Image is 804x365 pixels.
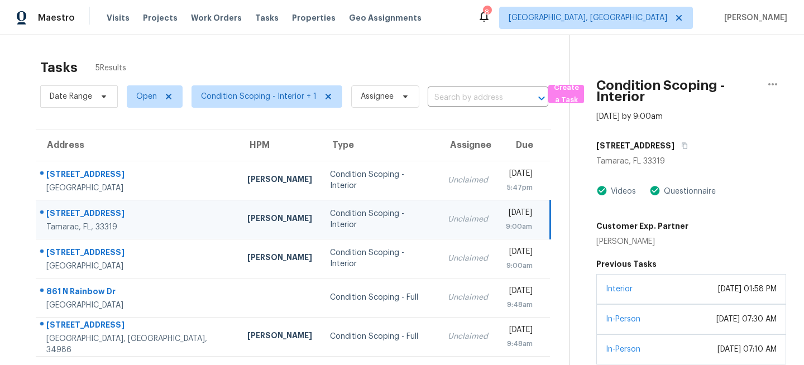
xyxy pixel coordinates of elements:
[46,319,229,333] div: [STREET_ADDRESS]
[247,213,312,227] div: [PERSON_NAME]
[506,324,533,338] div: [DATE]
[439,129,497,161] th: Assignee
[509,12,667,23] span: [GEOGRAPHIC_DATA], [GEOGRAPHIC_DATA]
[506,299,533,310] div: 9:48am
[596,156,786,167] div: Tamarac, FL 33319
[330,331,430,342] div: Condition Scoping - Full
[50,91,92,102] span: Date Range
[448,292,488,303] div: Unclaimed
[606,285,633,293] a: Interior
[506,221,532,232] div: 9:00am
[497,129,551,161] th: Due
[46,333,229,356] div: [GEOGRAPHIC_DATA], [GEOGRAPHIC_DATA], 34986
[506,246,533,260] div: [DATE]
[321,129,439,161] th: Type
[46,247,229,261] div: [STREET_ADDRESS]
[596,258,786,270] h5: Previous Tasks
[107,12,130,23] span: Visits
[136,91,157,102] span: Open
[607,186,636,197] div: Videos
[46,182,229,194] div: [GEOGRAPHIC_DATA]
[448,214,488,225] div: Unclaimed
[428,89,517,107] input: Search by address
[649,185,661,196] img: Artifact Present Icon
[596,185,607,196] img: Artifact Present Icon
[46,300,229,311] div: [GEOGRAPHIC_DATA]
[247,330,312,344] div: [PERSON_NAME]
[330,292,430,303] div: Condition Scoping - Full
[716,314,777,325] div: [DATE] 07:30 AM
[718,284,777,295] div: [DATE] 01:58 PM
[201,91,317,102] span: Condition Scoping - Interior + 1
[506,207,532,221] div: [DATE]
[548,85,584,103] button: Create a Task
[596,80,759,102] h2: Condition Scoping - Interior
[238,129,321,161] th: HPM
[720,12,787,23] span: [PERSON_NAME]
[606,315,640,323] a: In-Person
[46,222,229,233] div: Tamarac, FL, 33319
[606,345,640,353] a: In-Person
[46,286,229,300] div: 861 N Rainbow Dr
[506,338,533,349] div: 9:48am
[596,111,663,122] div: [DATE] by 9:00am
[330,169,430,191] div: Condition Scoping - Interior
[554,81,578,107] span: Create a Task
[46,208,229,222] div: [STREET_ADDRESS]
[674,136,690,156] button: Copy Address
[506,285,533,299] div: [DATE]
[95,63,126,74] span: 5 Results
[247,252,312,266] div: [PERSON_NAME]
[448,331,488,342] div: Unclaimed
[596,220,688,232] h5: Customer Exp. Partner
[717,344,777,355] div: [DATE] 07:10 AM
[596,140,674,151] h5: [STREET_ADDRESS]
[191,12,242,23] span: Work Orders
[46,261,229,272] div: [GEOGRAPHIC_DATA]
[596,236,688,247] div: [PERSON_NAME]
[448,175,488,186] div: Unclaimed
[534,90,549,106] button: Open
[292,12,336,23] span: Properties
[40,62,78,73] h2: Tasks
[361,91,394,102] span: Assignee
[330,208,430,230] div: Condition Scoping - Interior
[143,12,178,23] span: Projects
[448,253,488,264] div: Unclaimed
[506,182,533,193] div: 5:47pm
[506,168,533,182] div: [DATE]
[38,12,75,23] span: Maestro
[247,174,312,188] div: [PERSON_NAME]
[661,186,716,197] div: Questionnaire
[506,260,533,271] div: 9:00am
[349,12,422,23] span: Geo Assignments
[330,247,430,270] div: Condition Scoping - Interior
[36,129,238,161] th: Address
[255,14,279,22] span: Tasks
[46,169,229,182] div: [STREET_ADDRESS]
[483,7,491,18] div: 8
